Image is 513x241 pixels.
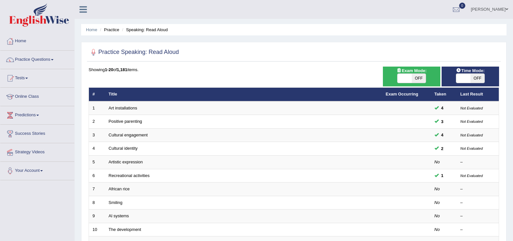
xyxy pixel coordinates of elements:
a: Home [0,32,74,48]
div: – [460,227,495,233]
a: Success Stories [0,125,74,141]
em: No [434,186,440,191]
span: You can still take this question [439,105,446,111]
a: African rice [109,186,130,191]
a: Exam Occurring [386,92,418,96]
div: Showing of items. [89,67,499,73]
td: 1 [89,101,105,115]
a: Predictions [0,106,74,122]
td: 8 [89,196,105,209]
a: Practice Questions [0,51,74,67]
a: Artistic expression [109,159,143,164]
a: Strategy Videos [0,143,74,159]
a: Smiling [109,200,123,205]
em: No [434,227,440,232]
span: OFF [470,74,485,83]
div: – [460,159,495,165]
a: Home [86,27,97,32]
span: You can still take this question [439,132,446,138]
a: Your Account [0,162,74,178]
span: Exam Mode: [394,67,429,74]
a: Cultural identity [109,146,138,151]
small: Not Evaluated [460,146,483,150]
h2: Practice Speaking: Read Aloud [89,47,179,57]
td: 10 [89,223,105,236]
span: 0 [459,3,466,9]
a: Positive parenting [109,119,142,124]
th: Title [105,88,382,101]
div: – [460,213,495,219]
a: Cultural engagement [109,133,148,137]
span: You can still take this question [439,145,446,152]
a: The development [109,227,141,232]
span: You can still take this question [439,172,446,179]
li: Practice [98,27,119,33]
a: Art installations [109,106,137,110]
b: 1-20 [105,67,113,72]
small: Not Evaluated [460,120,483,123]
b: 1,181 [117,67,128,72]
span: You can still take this question [439,118,446,125]
small: Not Evaluated [460,174,483,178]
th: # [89,88,105,101]
a: Online Class [0,88,74,104]
td: 6 [89,169,105,183]
td: 5 [89,156,105,169]
span: OFF [412,74,426,83]
em: No [434,159,440,164]
th: Last Result [457,88,499,101]
td: 3 [89,128,105,142]
td: 2 [89,115,105,129]
small: Not Evaluated [460,133,483,137]
td: 9 [89,209,105,223]
div: – [460,200,495,206]
small: Not Evaluated [460,106,483,110]
th: Taken [431,88,457,101]
td: 7 [89,183,105,196]
em: No [434,213,440,218]
a: Tests [0,69,74,85]
td: 4 [89,142,105,156]
div: Show exams occurring in exams [383,67,440,86]
a: Al systems [109,213,129,218]
a: Recreational activities [109,173,150,178]
span: Time Mode: [454,67,487,74]
em: No [434,200,440,205]
li: Speaking: Read Aloud [120,27,168,33]
div: – [460,186,495,192]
